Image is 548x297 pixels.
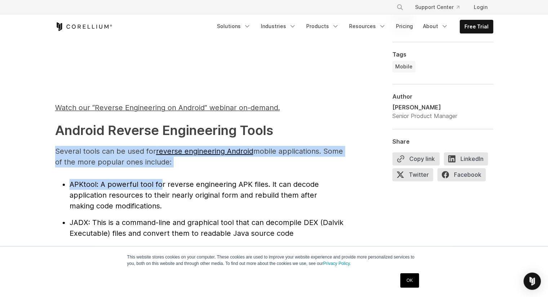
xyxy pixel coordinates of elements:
[213,20,255,33] a: Solutions
[409,1,465,14] a: Support Center
[392,61,415,72] a: Mobile
[323,261,351,266] a: Privacy Policy.
[419,20,453,33] a: About
[400,273,419,288] a: OK
[302,20,343,33] a: Products
[392,138,493,145] div: Share
[395,63,413,70] span: Mobile
[70,246,137,254] span: Dex2jar and JD-GUI
[524,273,541,290] div: Open Intercom Messenger
[392,103,457,112] div: [PERSON_NAME]
[392,168,437,184] a: Twitter
[70,246,343,276] span: : dex2jar is a tool used to convert DEX files to java JAR files and then using JD-GUI, which is a...
[392,112,457,120] div: Senior Product Manager
[55,106,280,111] a: Watch our “Reverse Engineering on Android” webinar on-demand.
[70,180,319,210] span: : A powerful tool for reverse engineering APK files. It can decode application resources to their...
[388,1,493,14] div: Navigation Menu
[127,254,421,267] p: This website stores cookies on your computer. These cookies are used to improve your website expe...
[392,152,440,165] button: Copy link
[392,168,433,181] span: Twitter
[460,20,493,33] a: Free Trial
[392,93,493,100] div: Author
[393,1,406,14] button: Search
[70,218,88,227] span: JADX
[55,122,273,138] strong: Android Reverse Engineering Tools
[156,147,253,156] a: reverse engineering Android
[55,146,343,167] p: Several tools can be used for mobile applications. Some of the more popular ones include:
[392,51,493,58] div: Tags
[437,168,486,181] span: Facebook
[345,20,390,33] a: Resources
[213,20,493,33] div: Navigation Menu
[444,152,488,165] span: LinkedIn
[392,20,417,33] a: Pricing
[55,22,112,31] a: Corellium Home
[468,1,493,14] a: Login
[437,168,490,184] a: Facebook
[257,20,300,33] a: Industries
[444,152,492,168] a: LinkedIn
[70,218,343,238] span: : This is a command-line and graphical tool that can decompile DEX (Dalvik Executable) files and ...
[55,103,280,112] span: Watch our “Reverse Engineering on Android” webinar on-demand.
[70,180,97,189] span: APKtool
